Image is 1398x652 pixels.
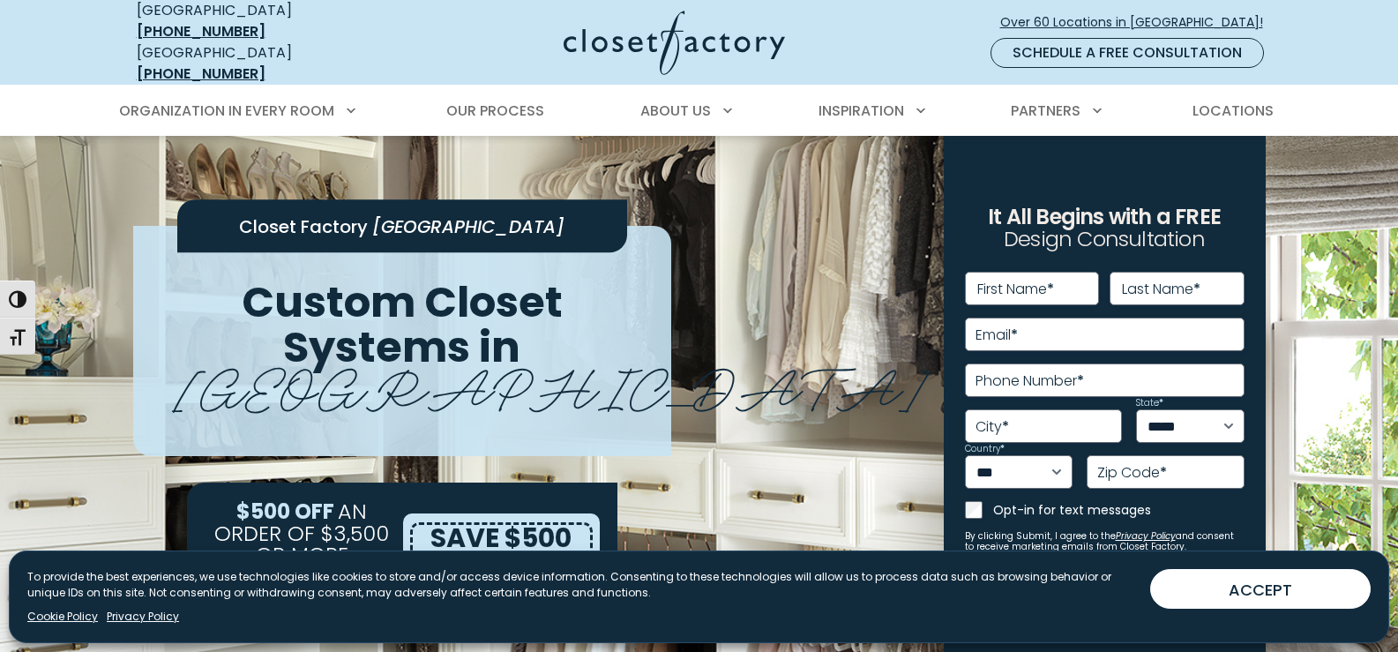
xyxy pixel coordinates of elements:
span: Over 60 Locations in [GEOGRAPHIC_DATA]! [1000,13,1277,32]
span: Closet Factory [239,214,368,239]
label: First Name [977,282,1054,296]
a: [PHONE_NUMBER] [137,21,265,41]
span: Our Process [446,101,544,121]
a: [PHONE_NUMBER] [137,64,265,84]
label: State [1136,399,1163,408]
a: Privacy Policy [1116,529,1176,543]
a: Over 60 Locations in [GEOGRAPHIC_DATA]! [999,7,1278,38]
span: Organization in Every Room [119,101,334,121]
span: About Us [640,101,711,121]
label: Phone Number [976,374,1084,388]
span: Design Consultation [1004,225,1205,254]
span: Custom Closet Systems in [242,273,563,377]
span: SAVE $500 [430,519,572,557]
label: Opt-in for text messages [993,501,1245,519]
a: Privacy Policy [107,609,179,625]
label: City [976,420,1009,434]
span: [GEOGRAPHIC_DATA] [174,343,928,423]
label: Zip Code [1097,466,1167,480]
label: Country [965,445,1005,453]
a: Schedule a Free Consultation [991,38,1264,68]
span: Inspiration [819,101,904,121]
img: Closet Factory Logo [564,11,785,75]
span: It All Begins with a FREE [988,202,1221,231]
a: Cookie Policy [27,609,98,625]
label: Email [976,328,1018,342]
small: By clicking Submit, I agree to the and consent to receive marketing emails from Closet Factory. [965,531,1245,552]
p: To provide the best experiences, we use technologies like cookies to store and/or access device i... [27,569,1136,601]
span: Locations [1192,101,1274,121]
span: [GEOGRAPHIC_DATA] [372,214,564,239]
button: ACCEPT [1150,569,1371,609]
span: AN ORDER OF $3,500 OR MORE [214,497,389,569]
div: [GEOGRAPHIC_DATA] [137,42,392,85]
label: Last Name [1122,282,1200,296]
nav: Primary Menu [107,86,1292,136]
span: Partners [1011,101,1080,121]
span: $500 OFF [236,497,334,526]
